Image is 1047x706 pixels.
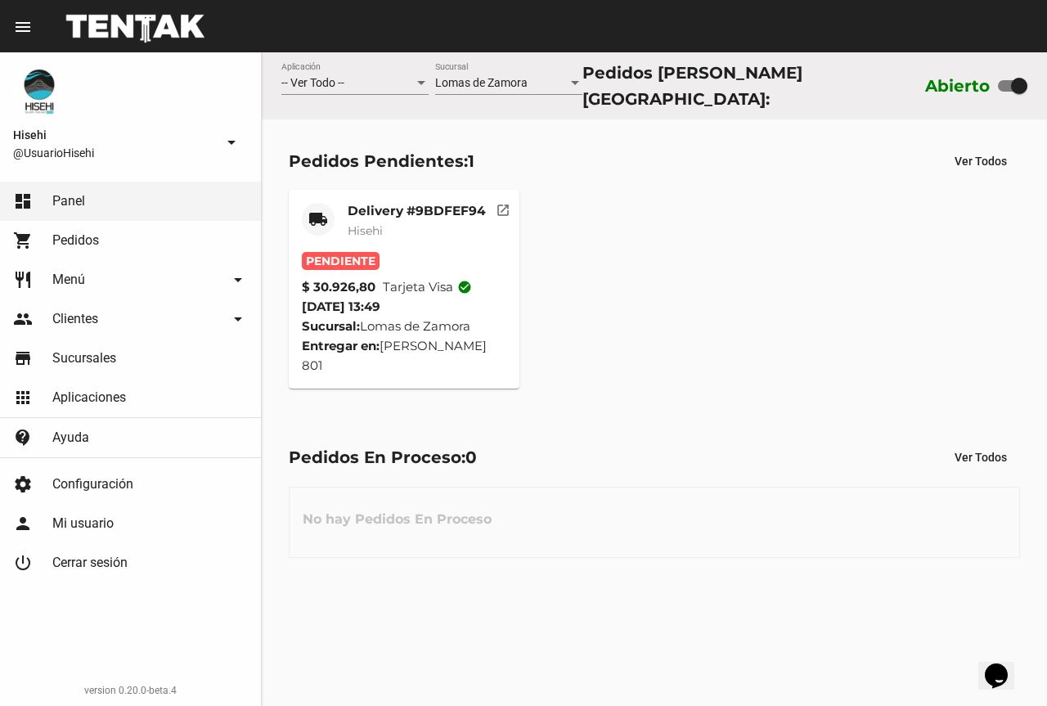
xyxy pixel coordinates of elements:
mat-icon: power_settings_new [13,553,33,573]
span: Tarjeta visa [383,277,472,297]
mat-icon: person [13,514,33,533]
label: Abierto [925,73,991,99]
mat-icon: arrow_drop_down [222,133,241,152]
button: Ver Todos [941,443,1020,472]
span: Cerrar sesión [52,555,128,571]
mat-icon: open_in_new [496,200,510,215]
span: Ver Todos [955,451,1007,464]
mat-icon: arrow_drop_down [228,309,248,329]
div: Pedidos Pendientes: [289,148,474,174]
span: Panel [52,193,85,209]
mat-icon: store [13,349,33,368]
div: Pedidos En Proceso: [289,444,477,470]
strong: Sucursal: [302,318,360,334]
span: Ver Todos [955,155,1007,168]
span: [DATE] 13:49 [302,299,380,314]
mat-icon: menu [13,17,33,37]
img: b10aa081-330c-4927-a74e-08896fa80e0a.jpg [13,65,65,118]
span: Clientes [52,311,98,327]
h3: No hay Pedidos En Proceso [290,495,505,544]
mat-icon: contact_support [13,428,33,447]
span: Sucursales [52,350,116,366]
mat-card-title: Delivery #9BDFEF94 [348,203,486,219]
span: 1 [468,151,474,171]
span: @UsuarioHisehi [13,145,215,161]
mat-icon: settings [13,474,33,494]
span: Menú [52,272,85,288]
iframe: chat widget [978,641,1031,690]
div: Pedidos [PERSON_NAME][GEOGRAPHIC_DATA]: [582,60,918,112]
mat-icon: local_shipping [308,209,328,229]
span: Ayuda [52,429,89,446]
div: Lomas de Zamora [302,317,507,336]
button: Ver Todos [941,146,1020,176]
div: [PERSON_NAME] 801 [302,336,507,375]
span: Configuración [52,476,133,492]
span: Mi usuario [52,515,114,532]
span: Lomas de Zamora [435,76,528,89]
div: version 0.20.0-beta.4 [13,682,248,699]
mat-icon: dashboard [13,191,33,211]
span: Aplicaciones [52,389,126,406]
mat-icon: people [13,309,33,329]
span: Pendiente [302,252,380,270]
mat-icon: shopping_cart [13,231,33,250]
mat-icon: restaurant [13,270,33,290]
span: 0 [465,447,477,467]
span: Hisehi [13,125,215,145]
strong: $ 30.926,80 [302,277,375,297]
span: Hisehi [348,223,383,238]
mat-icon: arrow_drop_down [228,270,248,290]
span: Pedidos [52,232,99,249]
span: -- Ver Todo -- [281,76,344,89]
mat-icon: check_circle [457,280,472,295]
mat-icon: apps [13,388,33,407]
strong: Entregar en: [302,338,380,353]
